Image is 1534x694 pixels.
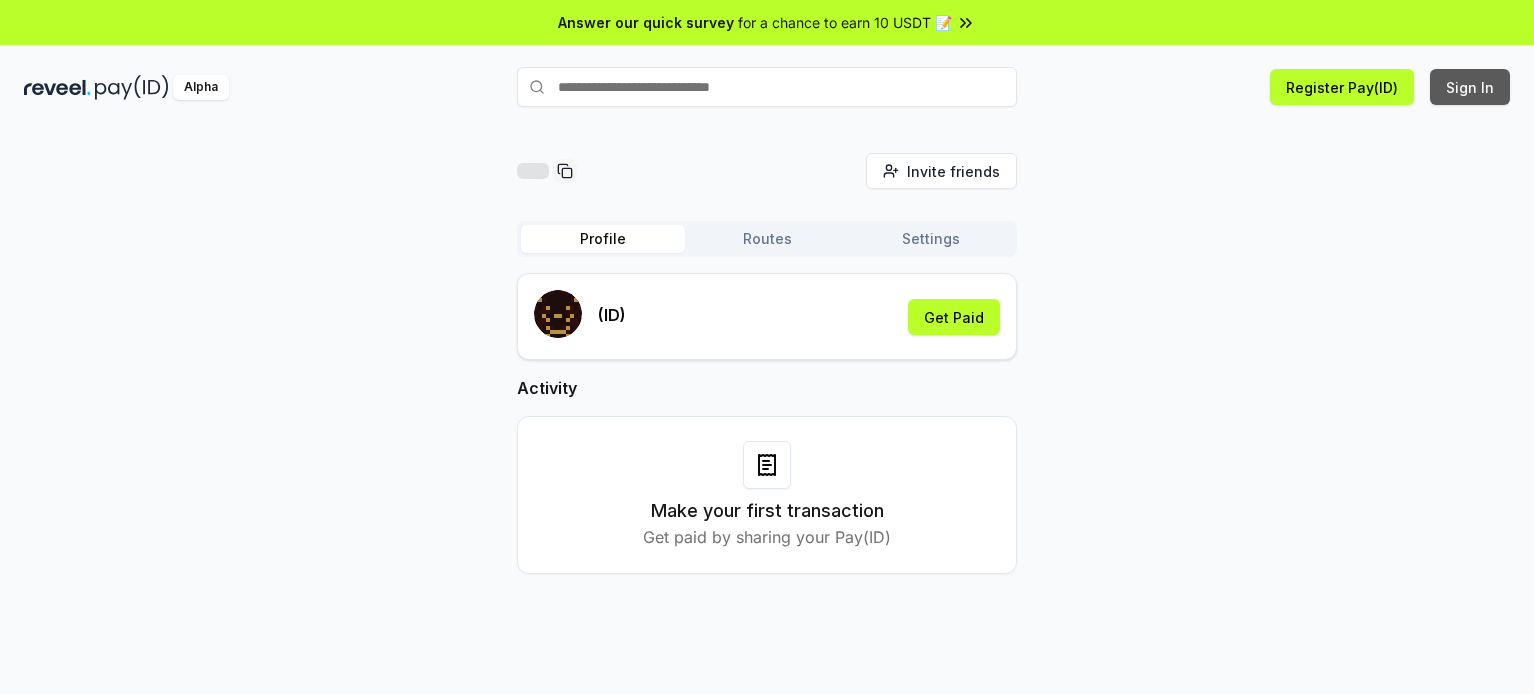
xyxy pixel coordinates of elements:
[517,376,1017,400] h2: Activity
[521,225,685,253] button: Profile
[598,303,626,327] p: (ID)
[643,525,891,549] p: Get paid by sharing your Pay(ID)
[849,225,1013,253] button: Settings
[651,497,884,525] h3: Make your first transaction
[95,75,169,100] img: pay_id
[24,75,91,100] img: reveel_dark
[1270,69,1414,105] button: Register Pay(ID)
[907,161,1000,182] span: Invite friends
[1430,69,1510,105] button: Sign In
[558,12,734,33] span: Answer our quick survey
[685,225,849,253] button: Routes
[173,75,229,100] div: Alpha
[866,153,1017,189] button: Invite friends
[738,12,952,33] span: for a chance to earn 10 USDT 📝
[908,299,1000,335] button: Get Paid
